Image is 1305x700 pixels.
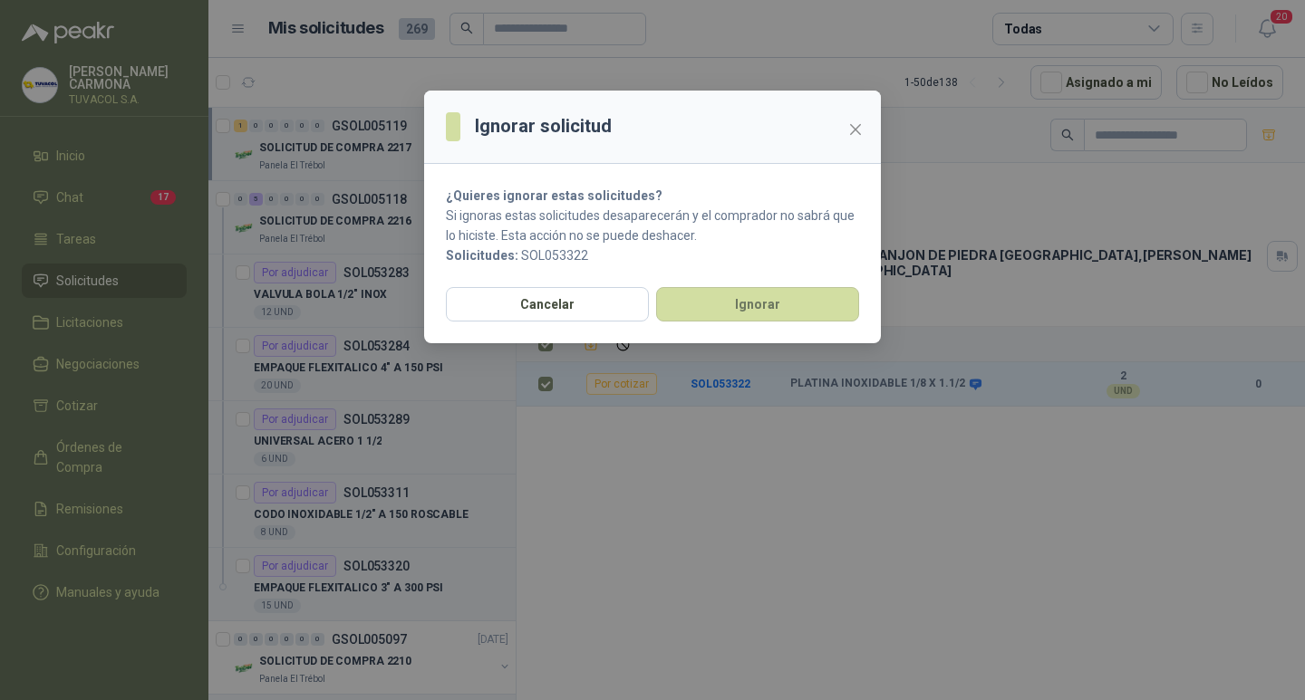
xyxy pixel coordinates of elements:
[475,112,612,140] h3: Ignorar solicitud
[848,122,863,137] span: close
[446,248,518,263] b: Solicitudes:
[656,287,859,321] button: Ignorar
[446,206,859,245] p: Si ignoras estas solicitudes desaparecerán y el comprador no sabrá que lo hiciste. Esta acción no...
[446,188,662,203] strong: ¿Quieres ignorar estas solicitudes?
[446,287,649,321] button: Cancelar
[841,115,870,144] button: Close
[446,245,859,265] p: SOL053322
